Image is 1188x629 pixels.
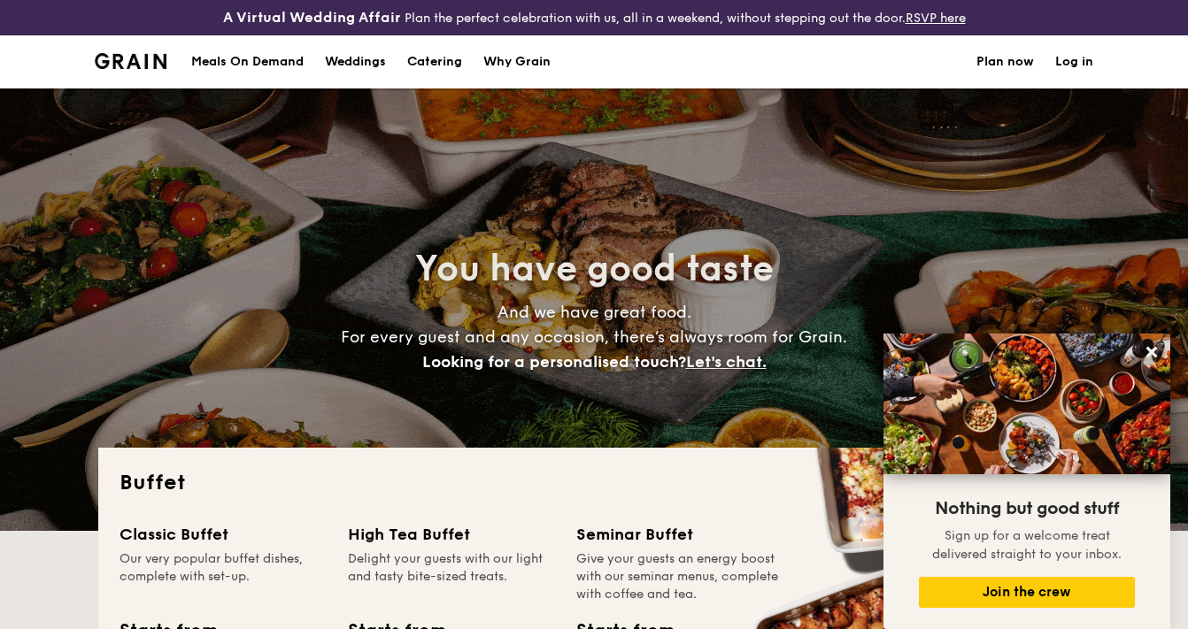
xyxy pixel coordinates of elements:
span: Nothing but good stuff [935,498,1119,519]
div: Why Grain [483,35,551,88]
div: High Tea Buffet [348,522,555,547]
div: Delight your guests with our light and tasty bite-sized treats. [348,550,555,603]
a: Weddings [314,35,397,88]
span: And we have great food. For every guest and any occasion, there’s always room for Grain. [341,303,847,372]
a: Plan now [976,35,1034,88]
span: Sign up for a welcome treat delivered straight to your inbox. [932,528,1122,562]
div: Weddings [325,35,386,88]
span: Looking for a personalised touch? [422,352,686,372]
a: RSVP here [906,11,966,26]
a: Log in [1055,35,1093,88]
a: Logotype [95,53,166,69]
button: Close [1138,338,1166,366]
span: Let's chat. [686,352,767,372]
a: Catering [397,35,473,88]
a: Meals On Demand [181,35,314,88]
img: DSC07876-Edit02-Large.jpeg [883,334,1170,474]
div: Our very popular buffet dishes, complete with set-up. [120,550,327,603]
h2: Buffet [120,469,1068,497]
div: Meals On Demand [191,35,304,88]
h4: A Virtual Wedding Affair [223,7,401,28]
div: Give your guests an energy boost with our seminar menus, complete with coffee and tea. [576,550,783,603]
div: Classic Buffet [120,522,327,547]
span: You have good taste [415,248,774,290]
a: Why Grain [473,35,561,88]
h1: Catering [407,35,462,88]
div: Seminar Buffet [576,522,783,547]
div: Plan the perfect celebration with us, all in a weekend, without stepping out the door. [198,7,991,28]
img: Grain [95,53,166,69]
button: Join the crew [919,577,1135,608]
